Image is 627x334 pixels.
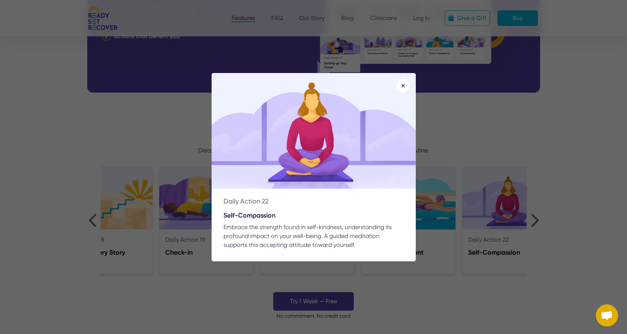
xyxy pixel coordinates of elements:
[596,304,618,327] a: Open chat
[396,79,410,92] img: Close icn
[212,82,416,189] img: Day22
[223,196,404,206] div: Daily Action 22
[223,223,404,249] div: Embrace the strength found in self-kindness, understanding its profound impact on your well-being...
[223,210,404,221] div: Self-Compassion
